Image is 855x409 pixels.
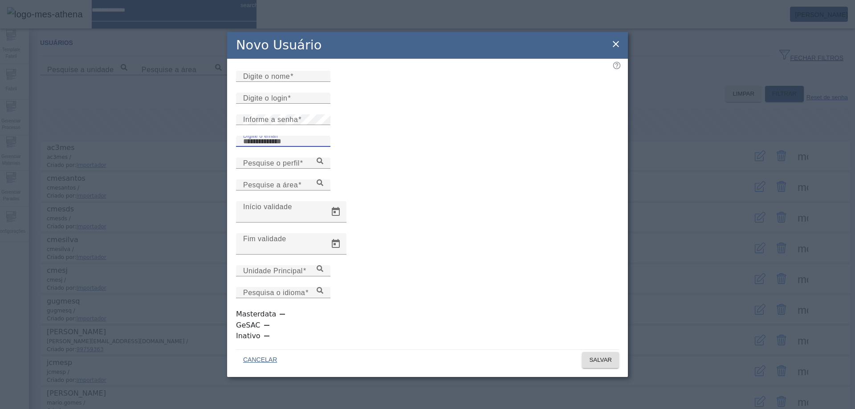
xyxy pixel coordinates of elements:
mat-label: Início validade [243,202,292,210]
button: CANCELAR [236,352,284,368]
button: Open calendar [325,201,346,223]
mat-label: Fim validade [243,235,286,242]
mat-label: Digite o login [243,94,288,101]
h2: Novo Usuário [236,36,322,55]
input: Number [243,266,323,276]
label: GeSAC [236,320,262,331]
mat-label: Digite o nome [243,72,290,80]
mat-label: Unidade Principal [243,267,303,274]
mat-label: Pesquise o perfil [243,159,300,166]
input: Number [243,158,323,169]
label: Inativo [236,331,262,341]
input: Number [243,180,323,190]
button: SALVAR [582,352,619,368]
mat-label: Digite o email [243,133,278,138]
button: Open calendar [325,233,346,255]
mat-label: Pesquise a área [243,181,298,188]
input: Number [243,288,323,298]
mat-label: Informe a senha [243,116,298,123]
mat-label: Pesquisa o idioma [243,288,305,296]
span: SALVAR [589,356,612,364]
label: Masterdata [236,309,278,320]
span: CANCELAR [243,356,277,364]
